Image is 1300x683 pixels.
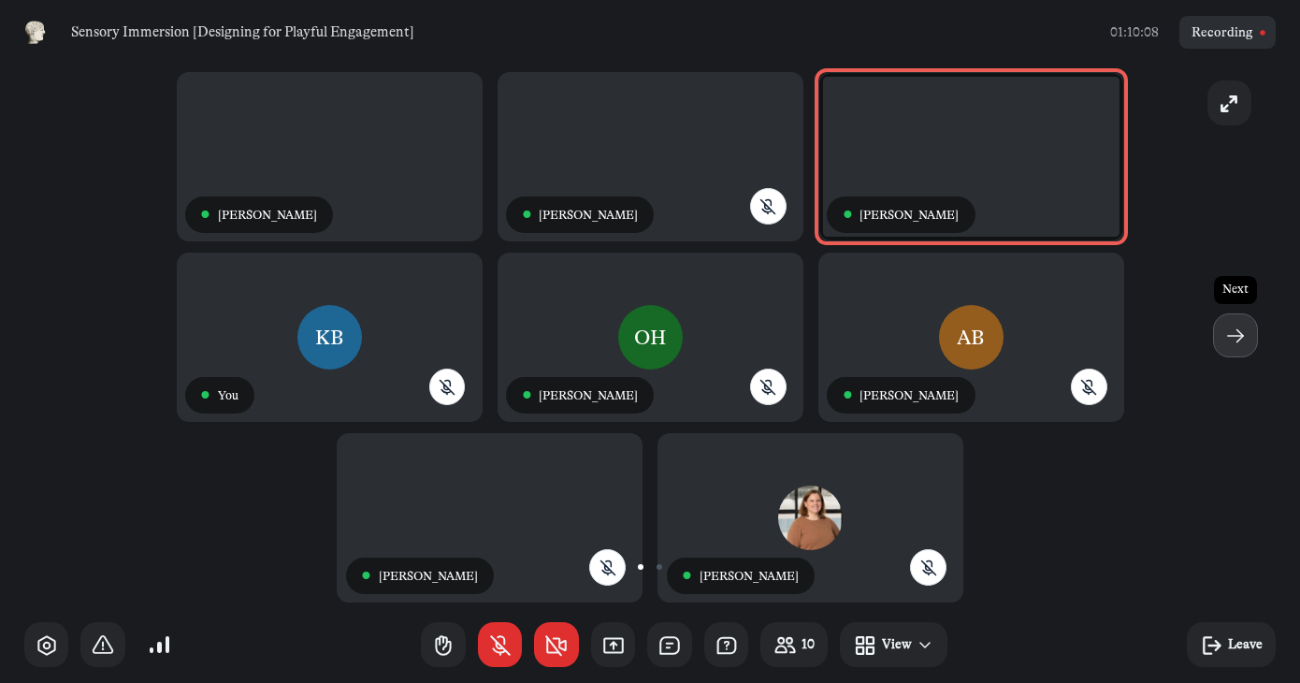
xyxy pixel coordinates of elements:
[539,207,638,223] span: [PERSON_NAME]
[337,433,643,605] div: Nathan C Jones
[201,391,209,400] div: ●
[802,634,815,654] div: 10
[844,211,852,219] div: ●
[71,22,414,43] span: Sensory Immersion [Designing for Playful Engagement]
[379,568,478,584] span: [PERSON_NAME]
[818,253,1124,425] div: Anne Baycroft
[657,433,963,605] div: Aimee Mussman
[218,387,238,403] span: You
[1228,634,1263,654] div: Leave
[177,253,483,425] div: Karen Bowles
[539,387,638,403] span: [PERSON_NAME]
[24,21,47,45] img: Museums as Progress logo
[882,634,912,654] div: View
[498,253,803,425] div: Olivia Hinson
[498,72,803,244] div: Kyle Bowen
[362,572,370,580] div: ●
[177,72,483,244] div: Joanna Groarke
[818,72,1124,244] div: Ed Rodley
[618,305,683,370] div: OH
[700,568,799,584] span: [PERSON_NAME]
[844,391,852,400] div: ●
[939,305,1004,370] div: AB
[201,211,209,219] div: ●
[1192,22,1253,42] span: Recording
[1110,22,1159,42] span: 01:10:08
[24,16,47,49] button: Museums as Progress logo
[760,622,828,667] button: 10
[840,622,946,667] button: View
[297,305,362,370] div: KB
[1222,283,1249,296] div: Next
[218,207,317,223] span: [PERSON_NAME]
[1187,622,1276,667] button: Leave
[859,207,959,223] span: [PERSON_NAME]
[523,391,531,400] div: ●
[859,387,959,403] span: [PERSON_NAME]
[523,211,531,219] div: ●
[683,572,691,580] div: ●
